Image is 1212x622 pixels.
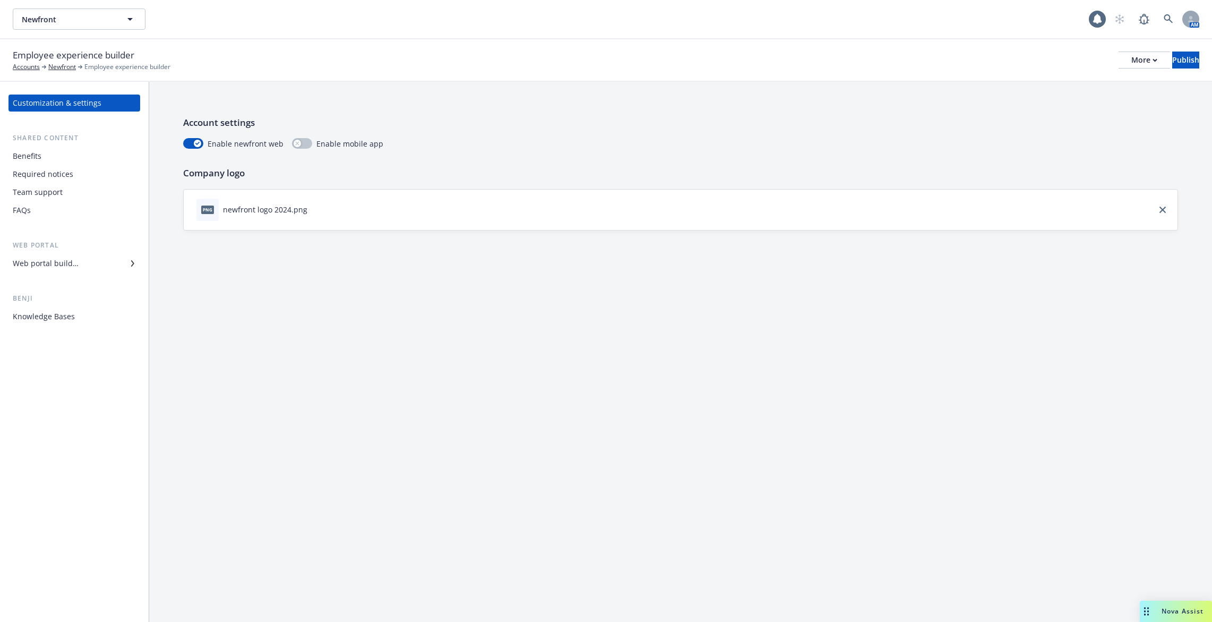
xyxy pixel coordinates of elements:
span: Enable newfront web [208,138,283,149]
a: FAQs [8,202,140,219]
div: newfront logo 2024.png [223,204,307,215]
a: Newfront [48,62,76,72]
div: FAQs [13,202,31,219]
span: Nova Assist [1162,607,1204,616]
a: close [1156,203,1169,216]
a: Customization & settings [8,95,140,112]
a: Start snowing [1109,8,1130,30]
div: Publish [1172,52,1199,68]
div: Web portal builder [13,255,79,272]
div: Benji [8,293,140,304]
a: Accounts [13,62,40,72]
span: png [201,206,214,214]
div: Benefits [13,148,41,165]
div: Team support [13,184,63,201]
div: Drag to move [1140,601,1153,622]
span: Enable mobile app [316,138,383,149]
button: Newfront [13,8,145,30]
button: Publish [1172,52,1199,69]
div: Knowledge Bases [13,308,75,325]
span: Employee experience builder [84,62,170,72]
a: Required notices [8,166,140,183]
a: Search [1158,8,1179,30]
button: Nova Assist [1140,601,1212,622]
div: Web portal [8,240,140,251]
div: Required notices [13,166,73,183]
a: Report a Bug [1133,8,1155,30]
span: Employee experience builder [13,48,134,62]
a: Team support [8,184,140,201]
a: Knowledge Bases [8,308,140,325]
div: Customization & settings [13,95,101,112]
div: More [1131,52,1157,68]
div: Shared content [8,133,140,143]
p: Account settings [183,116,1178,130]
p: Company logo [183,166,1178,180]
a: Benefits [8,148,140,165]
span: Newfront [22,14,114,25]
button: More [1119,52,1170,69]
button: download file [312,204,320,215]
a: Web portal builder [8,255,140,272]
